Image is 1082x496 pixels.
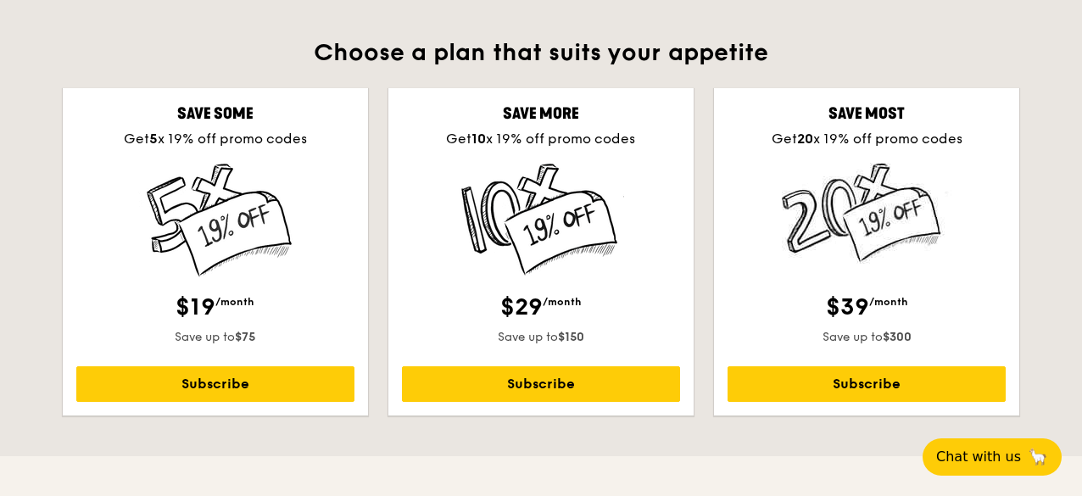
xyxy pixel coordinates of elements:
[923,438,1062,476] button: Chat with us🦙
[76,366,354,402] a: Subscribe
[728,129,1006,149] div: Get x 19% off promo codes
[131,163,298,278] img: Save 5 times
[235,330,255,344] strong: $75
[782,163,951,264] img: Save 20 Times
[76,102,354,125] div: Save some
[402,129,680,149] div: Get x 19% off promo codes
[826,293,869,321] span: $39
[936,447,1021,467] span: Chat with us
[215,296,254,308] span: /month
[883,330,912,344] strong: $300
[402,102,680,125] div: Save more
[543,296,582,308] span: /month
[728,366,1006,402] a: Subscribe
[402,329,680,346] div: Save up to
[471,131,486,147] strong: 10
[728,102,1006,125] div: Save most
[76,329,354,346] div: Save up to
[402,366,680,402] a: Subscribe
[797,131,813,147] strong: 20
[314,38,768,67] span: Choose a plan that suits your appetite
[176,293,215,321] span: $19
[1028,447,1048,467] span: 🦙
[869,296,908,308] span: /month
[558,330,584,344] strong: $150
[728,329,1006,346] div: Save up to
[149,131,158,147] strong: 5
[457,163,624,276] img: Save 10 Times
[76,129,354,149] div: Get x 19% off promo codes
[500,293,543,321] span: $29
